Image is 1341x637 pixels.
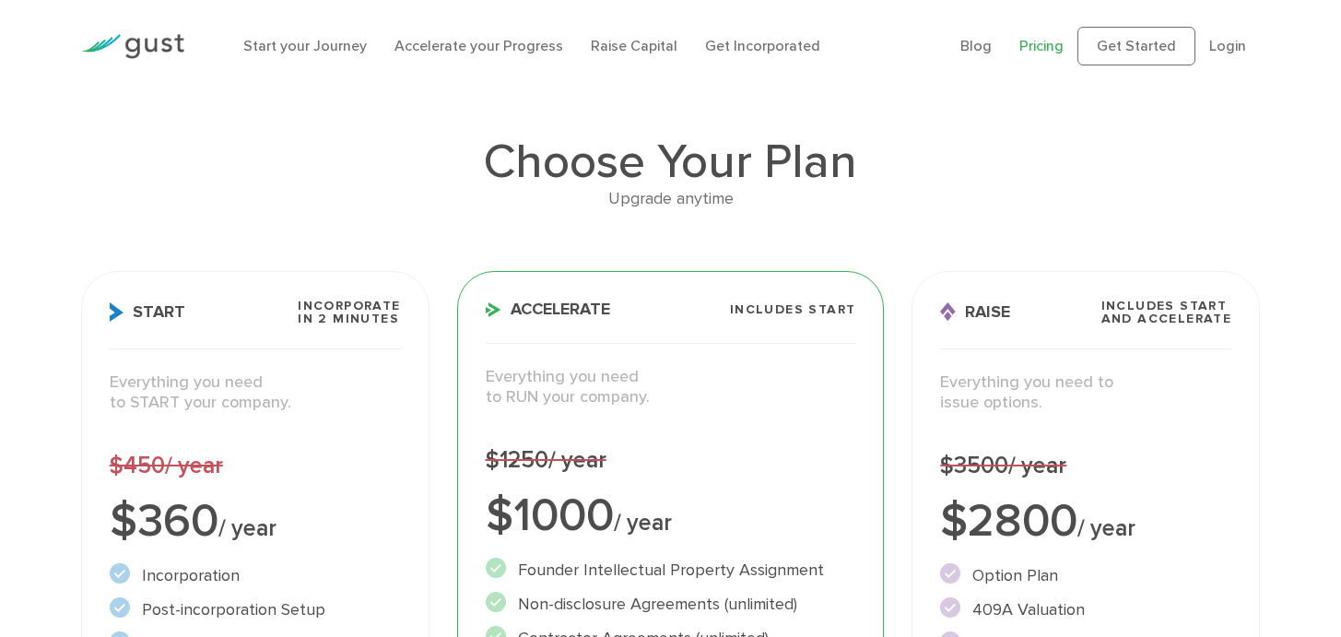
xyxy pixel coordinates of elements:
li: Post-incorporation Setup [110,597,401,622]
p: Everything you need to RUN your company. [486,367,856,408]
li: Founder Intellectual Property Assignment [486,558,856,583]
li: Incorporation [110,563,401,588]
li: Non-disclosure Agreements (unlimited) [486,592,856,617]
h1: Choose Your Plan [81,138,1261,186]
span: / year [218,514,276,542]
span: / year [1008,452,1066,479]
a: Accelerate your Progress [394,37,563,54]
div: $2800 [940,499,1231,545]
div: $1000 [486,493,856,539]
img: Accelerate Icon [486,302,501,317]
span: $3500 [940,452,1066,479]
a: Login [1209,37,1246,54]
p: Everything you need to issue options. [940,372,1231,414]
span: Includes START and ACCELERATE [1101,300,1232,325]
span: / year [548,446,606,474]
li: Option Plan [940,563,1231,588]
img: Start Icon X2 [110,302,124,322]
span: / year [165,452,223,479]
li: 409A Valuation [940,597,1231,622]
span: Start [110,302,185,322]
span: Accelerate [486,301,610,318]
a: Get Incorporated [705,37,820,54]
span: Includes START [730,303,856,316]
span: $450 [110,452,223,479]
a: Raise Capital [591,37,677,54]
a: Get Started [1077,27,1195,65]
span: $1250 [486,446,606,474]
div: Upgrade anytime [81,186,1261,213]
p: Everything you need to START your company. [110,372,401,414]
div: $360 [110,499,401,545]
img: Gust Logo [81,34,184,59]
a: Start your Journey [243,37,367,54]
img: Raise Icon [940,302,956,322]
span: Raise [940,302,1010,322]
span: / year [1077,514,1135,542]
a: Pricing [1019,37,1064,54]
span: Incorporate in 2 Minutes [298,300,400,325]
a: Blog [960,37,992,54]
span: / year [614,509,672,537]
